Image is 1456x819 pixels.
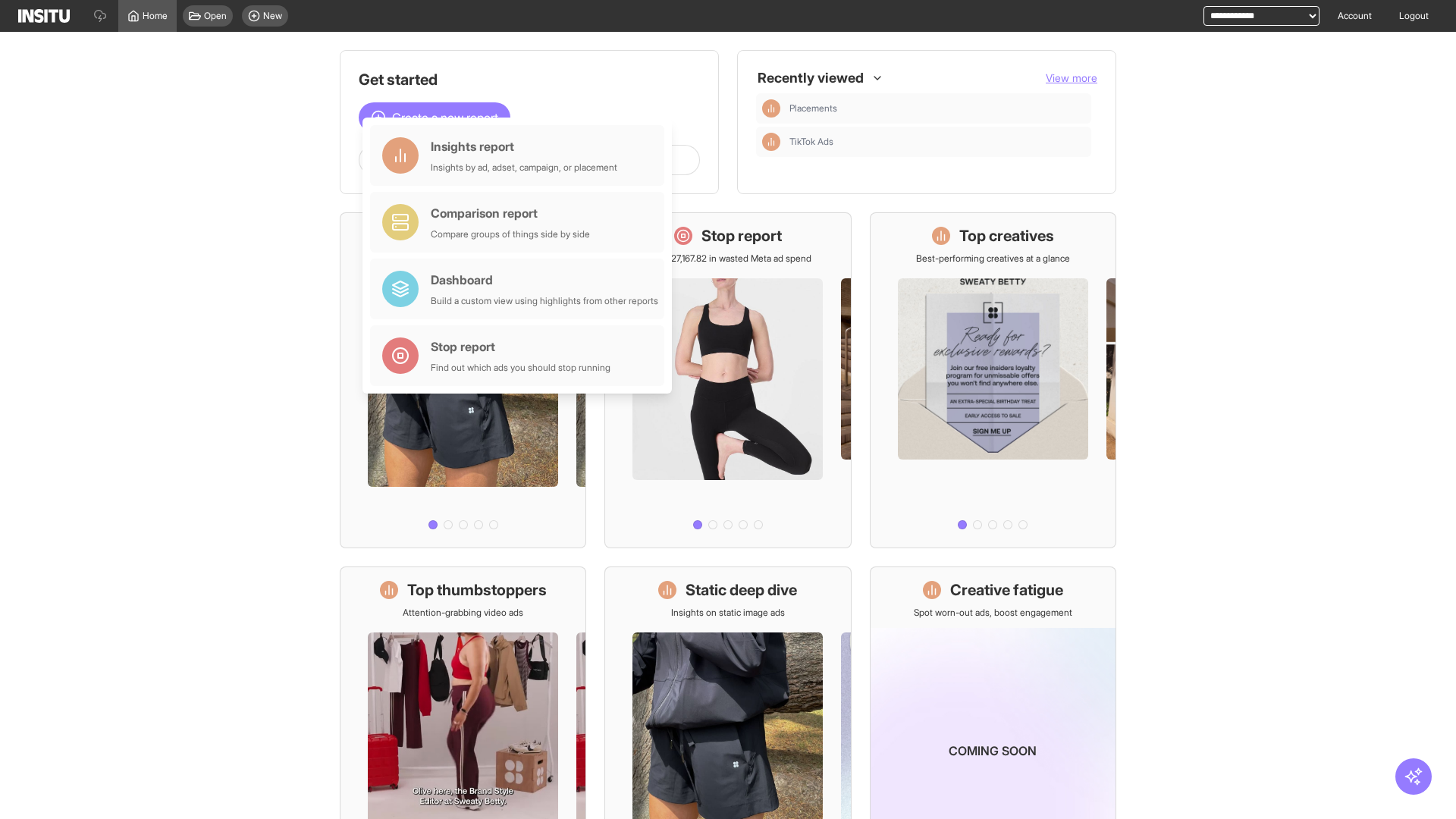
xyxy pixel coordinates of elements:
p: Insights on static image ads [671,607,785,619]
span: Home [143,10,168,22]
span: Placements [789,102,837,115]
h1: Get started [359,69,700,90]
div: Insights [762,133,780,151]
div: Build a custom view using highlights from other reports [431,295,658,307]
img: Logo [18,9,70,23]
h1: Top thumbstoppers [407,579,547,601]
div: Insights by ad, adset, campaign, or placement [431,162,617,174]
div: Find out which ads you should stop running [431,362,610,374]
button: Create a new report [359,102,510,133]
h1: Static deep dive [686,579,797,601]
a: Top creativesBest-performing creatives at a glance [870,212,1116,548]
div: Dashboard [431,271,658,289]
span: Open [204,10,227,22]
div: Compare groups of things side by side [431,228,590,240]
span: New [263,10,282,22]
div: Insights [762,99,780,118]
span: TikTok Ads [789,136,1085,148]
h1: Stop report [701,225,782,246]
div: Insights report [431,137,617,155]
span: Create a new report [392,108,498,127]
span: Placements [789,102,1085,115]
div: Stop report [431,337,610,356]
p: Best-performing creatives at a glance [916,253,1070,265]
p: Save £27,167.82 in wasted Meta ad spend [644,253,811,265]
a: Stop reportSave £27,167.82 in wasted Meta ad spend [604,212,851,548]
span: View more [1046,71,1097,84]
h1: Top creatives [959,225,1054,246]
button: View more [1046,71,1097,86]
span: TikTok Ads [789,136,833,148]
a: What's live nowSee all active ads instantly [340,212,586,548]
div: Comparison report [431,204,590,222]
p: Attention-grabbing video ads [403,607,523,619]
